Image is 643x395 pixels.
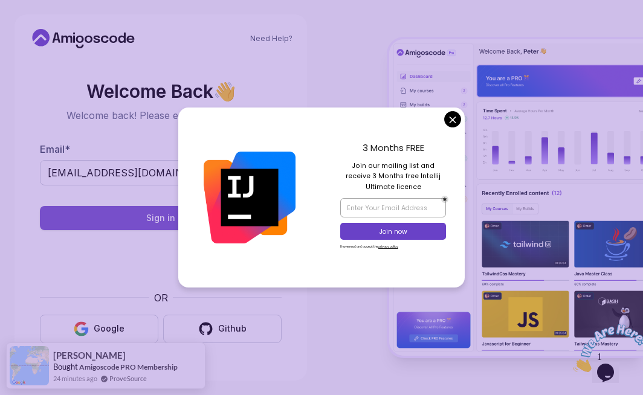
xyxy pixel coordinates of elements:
[69,237,252,283] iframe: Widget containing checkbox for hCaptcha security challenge
[10,346,49,385] img: provesource social proof notification image
[163,315,282,343] button: Github
[40,206,282,230] button: Sign in
[40,82,282,101] h2: Welcome Back
[40,143,70,155] label: Email *
[218,323,247,335] div: Github
[53,373,97,384] span: 24 minutes ago
[29,29,138,48] a: Home link
[79,362,178,371] a: Amigoscode PRO Membership
[94,323,124,335] div: Google
[250,34,292,43] a: Need Help?
[146,212,175,224] div: Sign in
[5,5,10,15] span: 1
[154,291,168,305] p: OR
[389,39,643,355] img: Amigoscode Dashboard
[40,160,282,185] input: Enter your email
[212,80,236,101] span: 👋
[53,350,126,361] span: [PERSON_NAME]
[40,315,158,343] button: Google
[568,320,643,377] iframe: chat widget
[40,108,282,123] p: Welcome back! Please enter your details.
[109,373,147,384] a: ProveSource
[53,362,78,371] span: Bought
[5,5,80,53] img: Chat attention grabber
